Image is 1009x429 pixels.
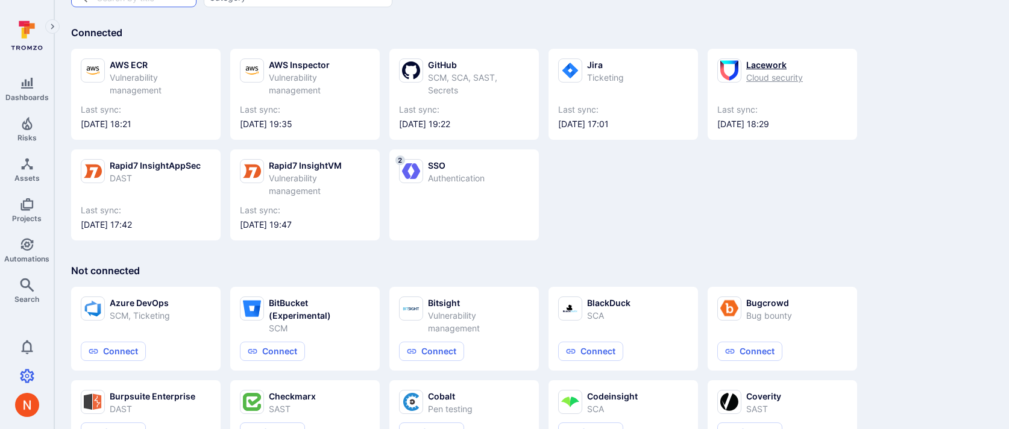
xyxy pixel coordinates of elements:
[15,393,39,417] div: Neeren Patki
[717,58,847,130] a: LaceworkCloud securityLast sync:[DATE] 18:29
[71,265,140,277] span: Not connected
[399,58,529,130] a: GitHubSCM, SCA, SAST, SecretsLast sync:[DATE] 19:22
[587,71,624,84] div: Ticketing
[12,214,42,223] span: Projects
[428,309,529,334] div: Vulnerability management
[48,22,57,32] i: Expand navigation menu
[4,254,49,263] span: Automations
[269,71,370,96] div: Vulnerability management
[558,104,688,116] span: Last sync:
[240,58,370,130] a: AWS InspectorVulnerability managementLast sync:[DATE] 19:35
[17,133,37,142] span: Risks
[110,71,211,96] div: Vulnerability management
[717,342,782,361] button: Connect
[269,172,370,197] div: Vulnerability management
[110,58,211,71] div: AWS ECR
[269,296,370,322] div: BitBucket (Experimental)
[746,309,792,322] div: Bug bounty
[71,27,122,39] span: Connected
[240,219,370,231] span: [DATE] 19:47
[428,296,529,309] div: Bitsight
[14,295,39,304] span: Search
[240,204,370,216] span: Last sync:
[399,104,529,116] span: Last sync:
[81,104,211,116] span: Last sync:
[269,58,370,71] div: AWS Inspector
[240,118,370,130] span: [DATE] 19:35
[558,342,623,361] button: Connect
[587,58,624,71] div: Jira
[110,159,201,172] div: Rapid7 InsightAppSec
[428,159,485,172] div: SSO
[240,159,370,231] a: Rapid7 InsightVMVulnerability managementLast sync:[DATE] 19:47
[428,390,473,402] div: Cobalt
[15,393,39,417] img: ACg8ocIprwjrgDQnDsNSk9Ghn5p5-B8DpAKWoJ5Gi9syOE4K59tr4Q=s96-c
[746,402,781,415] div: SAST
[558,118,688,130] span: [DATE] 17:01
[717,104,847,116] span: Last sync:
[587,309,630,322] div: SCA
[110,309,170,322] div: SCM, Ticketing
[110,296,170,309] div: Azure DevOps
[14,174,40,183] span: Assets
[746,296,792,309] div: Bugcrowd
[746,390,781,402] div: Coverity
[81,219,211,231] span: [DATE] 17:42
[558,58,688,130] a: JiraTicketingLast sync:[DATE] 17:01
[428,172,485,184] div: Authentication
[81,159,211,231] a: Rapid7 InsightAppSecDASTLast sync:[DATE] 17:42
[81,342,146,361] button: Connect
[746,71,803,84] div: Cloud security
[240,342,305,361] button: Connect
[587,296,630,309] div: BlackDuck
[428,71,529,96] div: SCM, SCA, SAST, Secrets
[269,390,316,402] div: Checkmarx
[110,390,195,402] div: Burpsuite Enterprise
[240,104,370,116] span: Last sync:
[399,342,464,361] button: Connect
[395,155,405,165] span: 2
[81,58,211,130] a: AWS ECRVulnerability managementLast sync:[DATE] 18:21
[587,402,638,415] div: SCA
[399,118,529,130] span: [DATE] 19:22
[81,118,211,130] span: [DATE] 18:21
[269,402,316,415] div: SAST
[110,172,201,184] div: DAST
[746,58,803,71] div: Lacework
[269,322,370,334] div: SCM
[81,204,211,216] span: Last sync:
[428,402,473,415] div: Pen testing
[399,159,529,231] a: 2SSOAuthentication
[45,19,60,34] button: Expand navigation menu
[428,58,529,71] div: GitHub
[587,390,638,402] div: Codeinsight
[5,93,49,102] span: Dashboards
[717,118,847,130] span: [DATE] 18:29
[269,159,370,172] div: Rapid7 InsightVM
[110,402,195,415] div: DAST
